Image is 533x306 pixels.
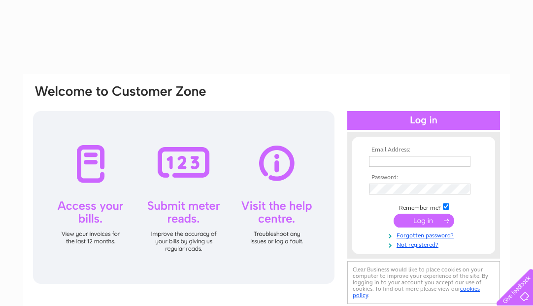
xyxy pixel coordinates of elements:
[366,202,481,212] td: Remember me?
[369,230,481,239] a: Forgotten password?
[366,147,481,153] th: Email Address:
[369,239,481,249] a: Not registered?
[394,214,454,228] input: Submit
[353,285,480,299] a: cookies policy
[366,174,481,181] th: Password:
[347,261,500,304] div: Clear Business would like to place cookies on your computer to improve your experience of the sit...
